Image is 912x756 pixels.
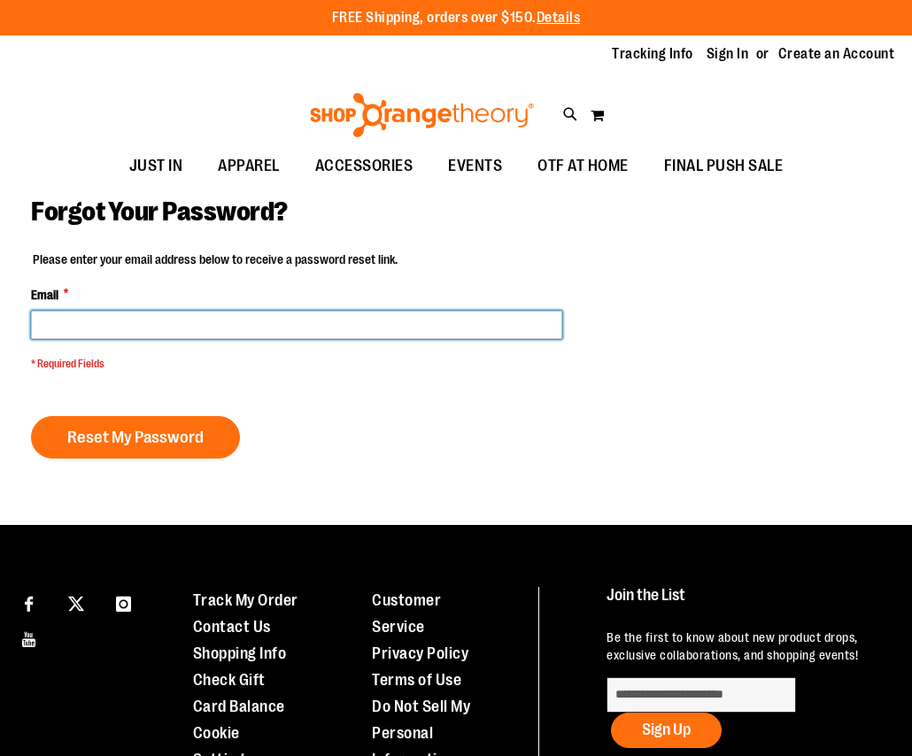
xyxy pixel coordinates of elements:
a: Visit our Instagram page [108,587,139,618]
a: Sign In [707,44,749,64]
span: * Required Fields [31,357,562,372]
a: EVENTS [430,146,520,187]
a: Terms of Use [372,671,461,689]
a: Visit our Facebook page [13,587,44,618]
a: FINAL PUSH SALE [646,146,801,187]
a: Shopping Info [193,644,287,662]
a: Tracking Info [612,44,693,64]
a: Create an Account [778,44,895,64]
span: OTF AT HOME [537,146,629,186]
span: JUST IN [129,146,183,186]
a: JUST IN [112,146,201,187]
span: FINAL PUSH SALE [664,146,784,186]
a: Details [537,10,581,26]
a: APPAREL [200,146,298,187]
input: enter email [607,677,795,713]
span: ACCESSORIES [315,146,413,186]
span: Forgot Your Password? [31,197,288,227]
p: Be the first to know about new product drops, exclusive collaborations, and shopping events! [607,629,884,664]
span: Email [31,286,58,304]
img: Shop Orangetheory [307,93,537,137]
a: Visit our X page [61,587,92,618]
span: Reset My Password [67,428,204,447]
span: APPAREL [218,146,280,186]
button: Sign Up [611,713,722,748]
img: Twitter [68,596,84,612]
a: ACCESSORIES [298,146,431,187]
a: Visit our Youtube page [13,622,44,653]
a: Contact Us [193,618,271,636]
legend: Please enter your email address below to receive a password reset link. [31,251,399,268]
button: Reset My Password [31,416,240,459]
span: Sign Up [642,721,691,738]
a: Privacy Policy [372,644,468,662]
h4: Join the List [607,587,884,620]
a: Check Gift Card Balance [193,671,285,715]
a: OTF AT HOME [520,146,646,187]
span: EVENTS [448,146,502,186]
a: Track My Order [193,591,298,609]
p: FREE Shipping, orders over $150. [332,8,581,28]
a: Customer Service [372,591,441,636]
